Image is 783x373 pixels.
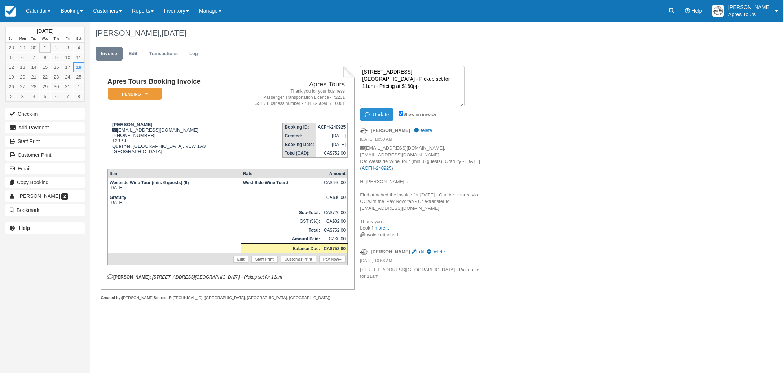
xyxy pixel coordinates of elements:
a: 28 [28,82,39,92]
th: Tue [28,35,39,43]
a: 5 [39,92,50,101]
a: 22 [39,72,50,82]
a: Pending [107,87,159,101]
button: Check-in [5,108,85,120]
input: Show on invoice [399,111,403,116]
a: 14 [28,62,39,72]
a: Staff Print [5,136,85,147]
a: 28 [6,43,17,53]
a: 2 [51,43,62,53]
button: Copy Booking [5,177,85,188]
th: Sun [6,35,17,43]
strong: Westside Wine Tour (min. 6 guests) (6) [110,180,189,185]
a: 7 [28,53,39,62]
a: 30 [51,82,62,92]
p: Apres Tours [728,11,771,18]
a: 11 [73,53,84,62]
td: CA$752.00 [316,149,348,158]
td: [DATE] [316,132,348,140]
p: [EMAIL_ADDRESS][DOMAIN_NAME], [EMAIL_ADDRESS][DOMAIN_NAME] Re: Westside Wine Tour (min. 6 guests)... [360,145,481,232]
img: A1 [712,5,724,17]
div: [PERSON_NAME] [TECHNICAL_ID] ([GEOGRAPHIC_DATA], [GEOGRAPHIC_DATA], [GEOGRAPHIC_DATA]) [101,295,354,301]
em: Pending [108,88,162,100]
strong: [PERSON_NAME] [371,249,410,254]
strong: Created by: [101,296,122,300]
em: [DATE] 10:59 AM [360,136,481,144]
button: Email [5,163,85,174]
a: 20 [17,72,28,82]
th: Thu [51,35,62,43]
th: Booking Date: [283,140,316,149]
strong: [PERSON_NAME]: [107,275,151,280]
a: 25 [73,72,84,82]
em: [STREET_ADDRESS][GEOGRAPHIC_DATA] - Pickup set for 11am [152,275,282,280]
th: Total (CAD): [283,149,316,158]
h1: Apres Tours Booking Invoice [107,78,229,85]
a: 31 [62,82,73,92]
a: 27 [17,82,28,92]
th: Mon [17,35,28,43]
p: [PERSON_NAME] [728,4,771,11]
a: 5 [6,53,17,62]
td: GST (5%): [241,217,322,226]
a: ACFH-240925 [362,165,392,171]
p: [STREET_ADDRESS][GEOGRAPHIC_DATA] - Pickup set for 11am [360,267,481,280]
th: Sub-Total: [241,208,322,217]
a: 9 [51,53,62,62]
strong: [DATE] [36,28,53,34]
a: 1 [39,43,50,53]
a: 6 [51,92,62,101]
a: 10 [62,53,73,62]
a: 8 [73,92,84,101]
strong: CA$752.00 [324,246,346,251]
div: Invoice attached [360,232,481,239]
th: Sat [73,35,84,43]
th: Rate [241,169,322,178]
b: Help [19,225,30,231]
a: Pay Now [319,256,346,263]
a: 4 [73,43,84,53]
div: CA$80.00 [324,195,346,206]
a: 29 [17,43,28,53]
a: 18 [73,62,84,72]
label: Show on invoice [399,112,436,116]
span: [PERSON_NAME] [18,193,60,199]
strong: Source IP: [154,296,173,300]
a: 16 [51,62,62,72]
div: CA$640.00 [324,180,346,191]
a: Delete [414,128,432,133]
th: Created: [283,132,316,140]
a: Customer Print [281,256,316,263]
a: 23 [51,72,62,82]
a: 7 [62,92,73,101]
a: 13 [17,62,28,72]
h2: Apres Tours [232,81,345,88]
strong: [PERSON_NAME] [112,122,153,127]
a: Customer Print [5,149,85,161]
a: 4 [28,92,39,101]
a: 1 [73,82,84,92]
a: 3 [62,43,73,53]
td: CA$0.00 [322,235,347,244]
i: Help [685,8,690,13]
a: 24 [62,72,73,82]
a: [PERSON_NAME] 2 [5,190,85,202]
a: 3 [17,92,28,101]
th: Amount Paid: [241,235,322,244]
strong: ACFH-240925 [318,125,346,130]
th: Total: [241,226,322,235]
a: 2 [6,92,17,101]
em: [DATE] 10:56 AM [360,258,481,266]
th: Wed [39,35,50,43]
a: Transactions [144,47,183,61]
th: Item [107,169,241,178]
a: 8 [39,53,50,62]
td: 6 [241,178,322,193]
td: CA$720.00 [322,208,347,217]
img: checkfront-main-nav-mini-logo.png [5,6,16,17]
a: 29 [39,82,50,92]
address: Thank you for your business Passenger Transportation Licence - 72231 GST / Business number - 7845... [232,88,345,107]
a: 6 [17,53,28,62]
strong: Gratuity [110,195,126,200]
td: CA$752.00 [322,226,347,235]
